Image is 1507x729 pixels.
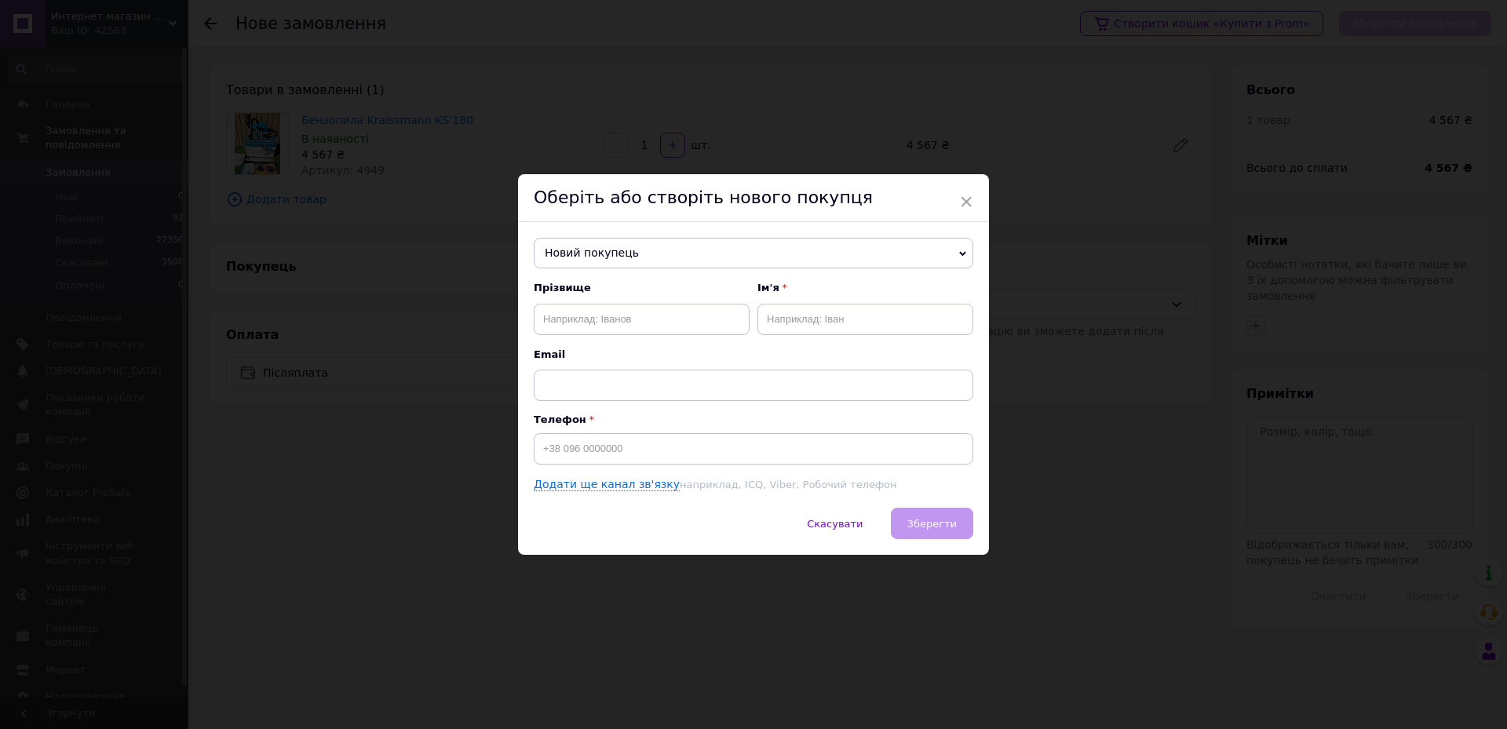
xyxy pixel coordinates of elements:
[959,188,973,215] span: ×
[680,479,896,490] span: наприклад, ICQ, Viber, Робочий телефон
[534,238,973,269] span: Новий покупець
[534,478,680,491] a: Додати ще канал зв'язку
[534,304,750,335] input: Наприклад: Іванов
[534,433,973,465] input: +38 096 0000000
[518,174,989,222] div: Оберіть або створіть нового покупця
[534,414,973,425] p: Телефон
[757,304,973,335] input: Наприклад: Іван
[534,348,973,362] span: Email
[807,518,863,530] span: Скасувати
[757,281,973,295] span: Ім'я
[534,281,750,295] span: Прізвище
[790,508,879,539] button: Скасувати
